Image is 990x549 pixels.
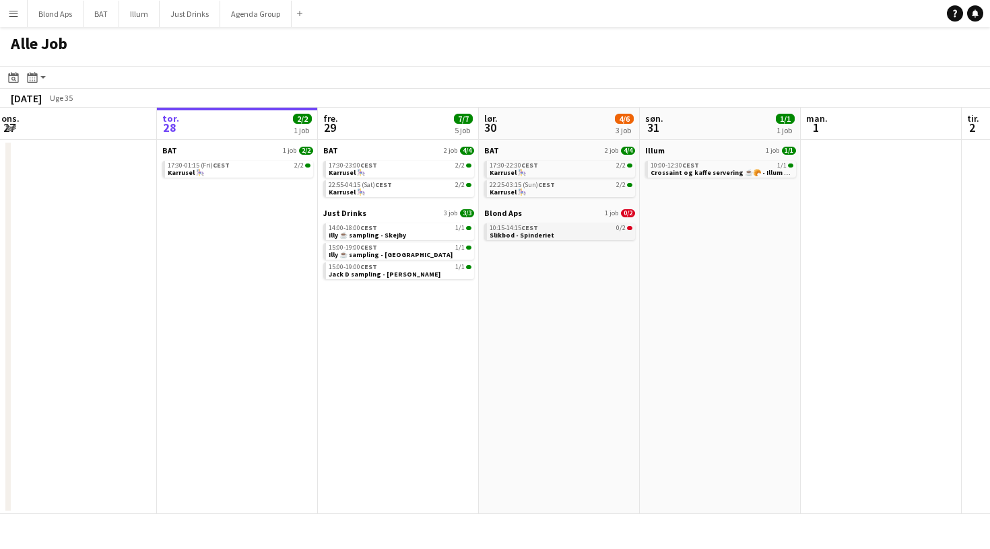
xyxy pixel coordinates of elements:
div: 1 job [777,125,794,135]
span: 4/4 [621,147,635,155]
span: 1/1 [466,226,471,230]
span: 2 job [605,147,618,155]
span: Karrusel 🎠 [329,168,365,177]
button: BAT [84,1,119,27]
span: Illy ☕️ sampling - Fåborg [329,250,453,259]
a: Illum1 job1/1 [645,145,796,155]
button: Agenda Group [220,1,292,27]
span: 17:30-22:30 [490,162,538,169]
span: CEST [360,223,377,232]
span: Crossaint og kaffe servering ☕️🥐 - Illum Run 🏃🏼‍♀️ [651,168,806,177]
div: 3 job [616,125,633,135]
span: 17:30-23:00 [329,162,377,169]
span: CEST [360,262,377,271]
span: 1 job [283,147,296,155]
div: BAT2 job4/417:30-23:00CEST2/2Karrusel 🎠22:55-04:15 (Sat)CEST2/2Karrusel 🎠 [323,145,474,208]
span: 3 job [444,209,457,217]
span: Slikbod - Spinderiet [490,231,554,240]
span: 1 job [766,147,779,155]
span: 4/6 [615,114,634,124]
a: 15:00-19:00CEST1/1Jack D sampling - [PERSON_NAME] [329,262,471,278]
span: 0/2 [621,209,635,217]
span: man. [806,112,828,124]
div: BAT1 job2/217:30-01:15 (Fri)CEST2/2Karrusel 🎠 [162,145,313,180]
a: Blond Aps1 job0/2 [484,208,635,218]
span: BAT [323,145,338,155]
span: 1 job [605,209,618,217]
span: 1/1 [466,246,471,250]
span: 10:00-12:30 [651,162,699,169]
span: CEST [538,180,555,189]
a: 15:00-19:00CEST1/1Illy ☕️ sampling - [GEOGRAPHIC_DATA] [329,243,471,258]
div: BAT2 job4/417:30-22:30CEST2/2Karrusel 🎠22:25-03:15 (Sun)CEST2/2Karrusel 🎠 [484,145,635,208]
span: 1 [804,120,828,135]
span: 28 [160,120,179,135]
span: ons. [1,112,20,124]
span: 15:00-19:00 [329,244,377,251]
span: CEST [213,161,230,170]
span: tir. [967,112,979,124]
span: 2/2 [616,162,626,169]
span: Karrusel 🎠 [168,168,204,177]
span: 2/2 [627,183,632,187]
span: 15:00-19:00 [329,264,377,270]
span: Karrusel 🎠 [329,188,365,196]
span: Blond Aps [484,208,522,218]
span: 2/2 [466,163,471,168]
a: 10:00-12:30CEST1/1Crossaint og kaffe servering ☕️🥐 - Illum Run 🏃🏼‍♀️ [651,161,793,176]
span: 1/1 [788,163,793,168]
span: Illy ☕️ sampling - Skejby [329,231,406,240]
a: BAT1 job2/2 [162,145,313,155]
span: CEST [375,180,392,189]
span: 1/1 [455,264,465,270]
span: 1/1 [777,162,787,169]
span: BAT [162,145,177,155]
span: 1/1 [455,244,465,251]
span: 0/2 [627,226,632,230]
div: Just Drinks3 job3/314:00-18:00CEST1/1Illy ☕️ sampling - Skejby15:00-19:00CEST1/1Illy ☕️ sampling ... [323,208,474,282]
div: Illum1 job1/110:00-12:30CEST1/1Crossaint og kaffe servering ☕️🥐 - Illum Run 🏃🏼‍♀️ [645,145,796,180]
span: BAT [484,145,499,155]
span: 2 job [444,147,457,155]
span: fre. [323,112,338,124]
span: Illum [645,145,665,155]
span: Karrusel 🎠 [490,168,526,177]
span: 22:25-03:15 (Sun) [490,182,555,188]
span: 4/4 [460,147,474,155]
span: 2/2 [627,163,632,168]
span: Just Drinks [323,208,366,218]
span: 2/2 [299,147,313,155]
a: 22:55-04:15 (Sat)CEST2/2Karrusel 🎠 [329,180,471,196]
span: 1/1 [455,225,465,231]
span: 1/1 [776,114,795,124]
a: BAT2 job4/4 [484,145,635,155]
span: 2/2 [455,182,465,188]
span: CEST [521,161,538,170]
span: 2 [965,120,979,135]
span: 2/2 [293,114,312,124]
span: 2/2 [294,162,304,169]
button: Blond Aps [28,1,84,27]
span: 2/2 [616,182,626,188]
div: [DATE] [11,91,42,105]
span: 2/2 [305,163,310,168]
span: 7/7 [454,114,473,124]
span: 30 [482,120,498,135]
span: søn. [645,112,663,124]
a: Just Drinks3 job3/3 [323,208,474,218]
span: 2/2 [466,183,471,187]
a: 22:25-03:15 (Sun)CEST2/2Karrusel 🎠 [490,180,632,196]
a: 17:30-22:30CEST2/2Karrusel 🎠 [490,161,632,176]
span: 22:55-04:15 (Sat) [329,182,392,188]
button: Illum [119,1,160,27]
span: tor. [162,112,179,124]
span: 29 [321,120,338,135]
span: 10:15-14:15 [490,225,538,231]
span: 1/1 [466,265,471,269]
a: 17:30-01:15 (Fri)CEST2/2Karrusel 🎠 [168,161,310,176]
span: 0/2 [616,225,626,231]
span: 14:00-18:00 [329,225,377,231]
span: Karrusel 🎠 [490,188,526,196]
span: 1/1 [782,147,796,155]
span: Uge 35 [44,93,78,103]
